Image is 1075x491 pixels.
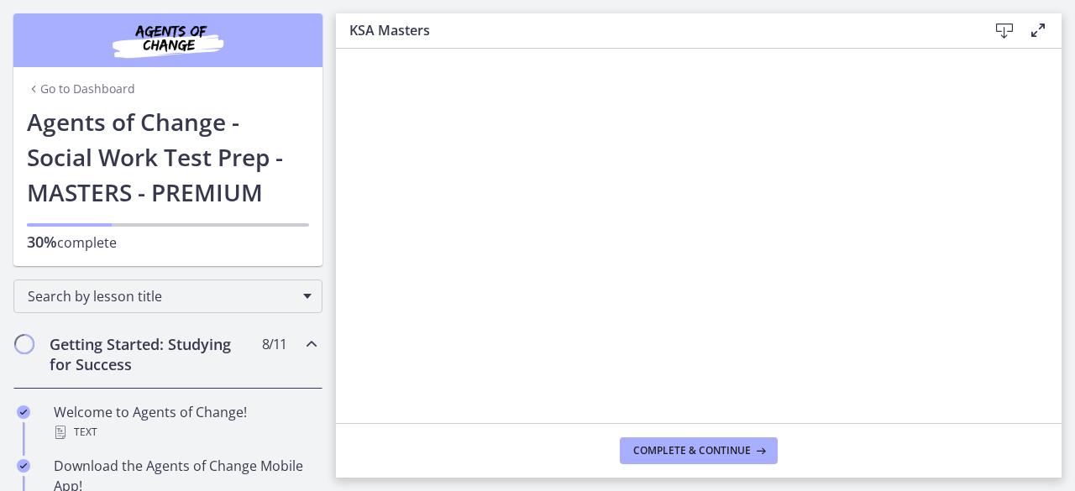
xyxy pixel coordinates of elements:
[50,334,254,374] h2: Getting Started: Studying for Success
[67,20,269,60] img: Agents of Change
[620,437,778,464] button: Complete & continue
[28,287,295,306] span: Search by lesson title
[54,422,316,442] div: Text
[54,402,316,442] div: Welcome to Agents of Change!
[13,279,322,313] div: Search by lesson title
[27,232,309,253] p: complete
[17,459,30,473] i: Completed
[633,444,751,457] span: Complete & continue
[27,232,57,252] span: 30%
[262,334,286,354] span: 8 / 11
[349,20,961,40] h3: KSA Masters
[17,405,30,419] i: Completed
[27,81,135,97] a: Go to Dashboard
[27,104,309,210] h1: Agents of Change - Social Work Test Prep - MASTERS - PREMIUM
